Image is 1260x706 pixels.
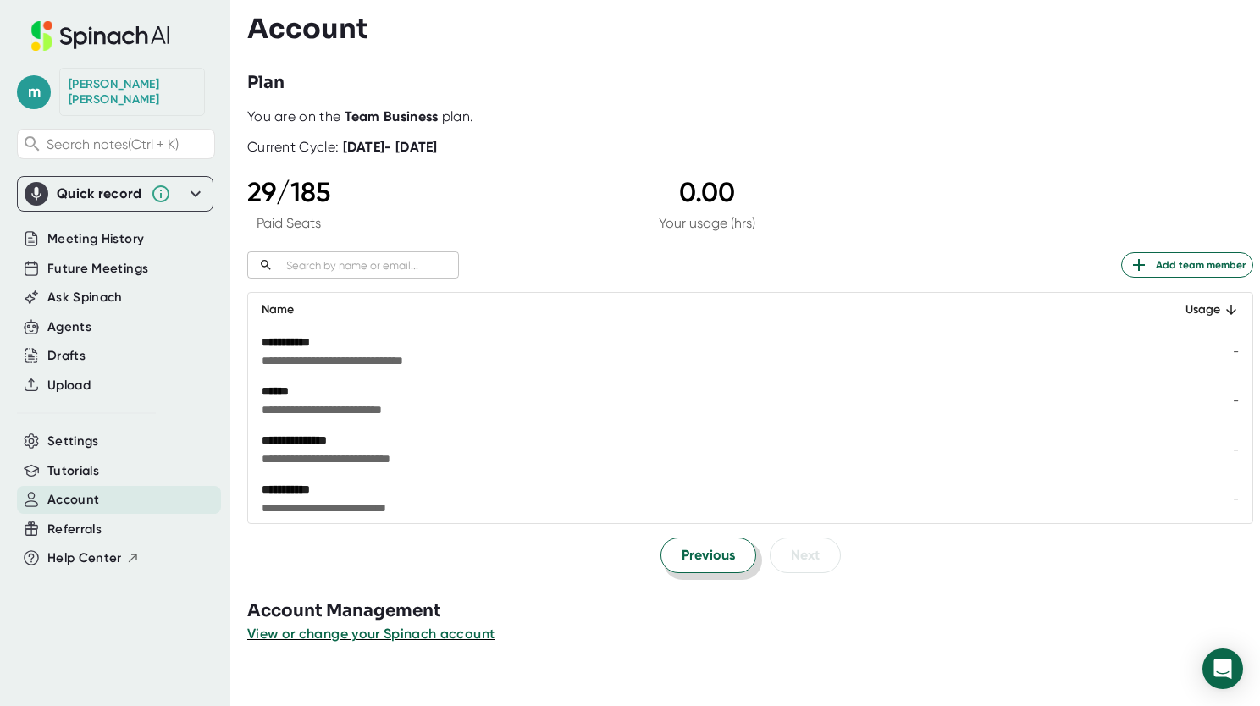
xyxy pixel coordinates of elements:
[247,13,368,45] h3: Account
[1153,474,1252,523] td: -
[247,108,1253,125] div: You are on the plan.
[47,259,148,279] button: Future Meetings
[47,136,179,152] span: Search notes (Ctrl + K)
[279,256,459,275] input: Search by name or email...
[47,346,86,366] button: Drafts
[262,300,1140,320] div: Name
[1129,255,1246,275] span: Add team member
[47,376,91,395] button: Upload
[343,139,438,155] b: [DATE] - [DATE]
[57,185,142,202] div: Quick record
[659,176,755,208] div: 0.00
[247,626,495,642] span: View or change your Spinach account
[25,177,206,211] div: Quick record
[791,545,820,565] span: Next
[47,520,102,539] button: Referrals
[247,215,330,231] div: Paid Seats
[47,461,99,481] button: Tutorials
[47,490,99,510] button: Account
[770,538,841,573] button: Next
[247,70,285,96] h3: Plan
[1167,300,1239,320] div: Usage
[47,432,99,451] button: Settings
[682,545,735,565] span: Previous
[345,108,439,124] b: Team Business
[1121,252,1253,278] button: Add team member
[659,215,755,231] div: Your usage (hrs)
[47,288,123,307] button: Ask Spinach
[47,549,122,568] span: Help Center
[247,139,438,156] div: Current Cycle:
[47,317,91,337] button: Agents
[69,77,196,107] div: Myriam Martin
[47,229,144,249] button: Meeting History
[247,624,495,644] button: View or change your Spinach account
[247,176,330,208] div: 29 / 185
[17,75,51,109] span: m
[247,598,1260,624] h3: Account Management
[1153,425,1252,474] td: -
[1153,327,1252,376] td: -
[47,549,140,568] button: Help Center
[660,538,756,573] button: Previous
[1202,648,1243,689] div: Open Intercom Messenger
[1153,376,1252,425] td: -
